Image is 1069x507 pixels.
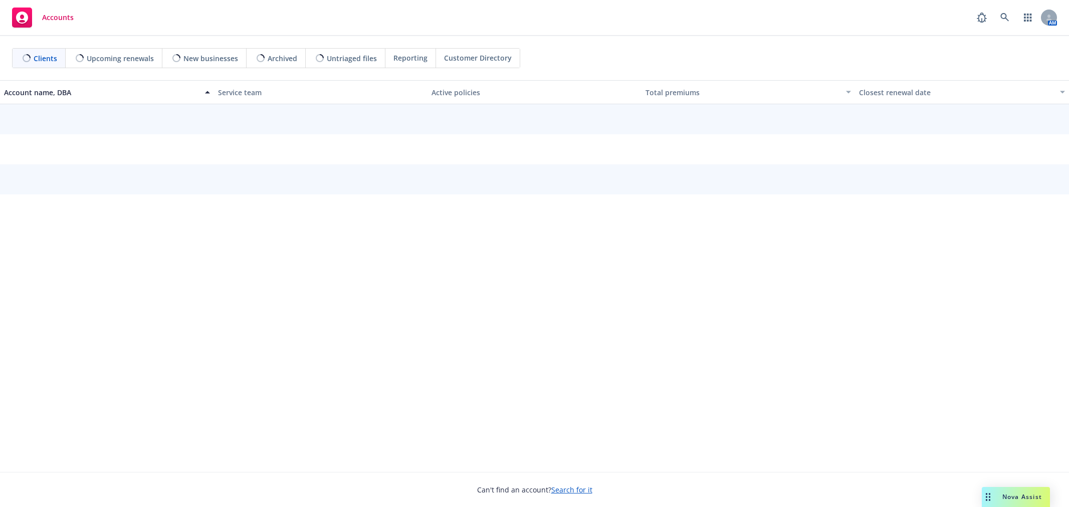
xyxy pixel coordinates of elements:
button: Closest renewal date [855,80,1069,104]
button: Service team [214,80,428,104]
div: Service team [218,87,424,98]
span: Clients [34,53,57,64]
div: Closest renewal date [859,87,1054,98]
span: Nova Assist [1002,492,1042,501]
a: Report a Bug [972,8,992,28]
div: Active policies [432,87,637,98]
span: Reporting [393,53,427,63]
span: Upcoming renewals [87,53,154,64]
a: Search [995,8,1015,28]
div: Total premiums [646,87,840,98]
a: Switch app [1018,8,1038,28]
span: Untriaged files [327,53,377,64]
a: Search for it [551,485,592,494]
span: Customer Directory [444,53,512,63]
div: Account name, DBA [4,87,199,98]
a: Accounts [8,4,78,32]
button: Nova Assist [982,487,1050,507]
div: Drag to move [982,487,994,507]
span: Accounts [42,14,74,22]
button: Active policies [427,80,642,104]
span: New businesses [183,53,238,64]
button: Total premiums [642,80,856,104]
span: Archived [268,53,297,64]
span: Can't find an account? [477,484,592,495]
